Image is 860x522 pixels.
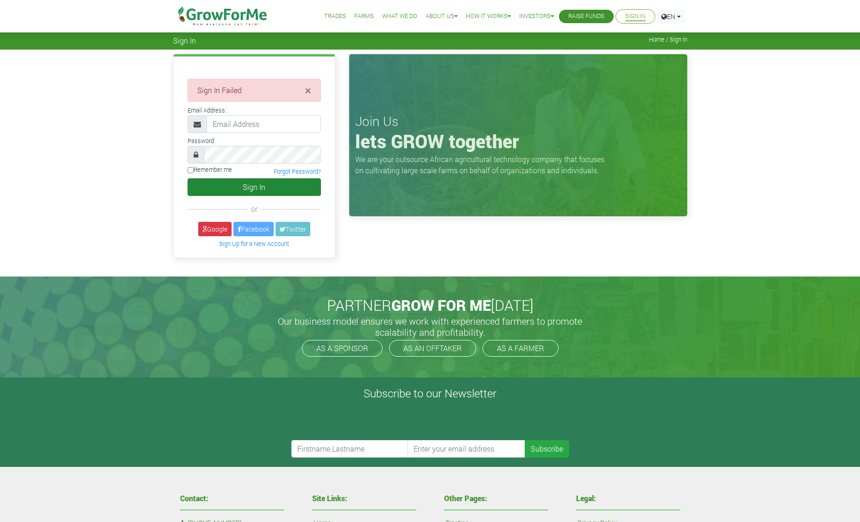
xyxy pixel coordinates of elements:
[12,387,848,400] h4: Subscribe to our Newsletter
[355,113,681,129] h3: Join Us
[180,495,284,502] h4: Contact:
[274,168,321,175] a: Forgot Password?
[188,178,321,196] button: Sign In
[382,12,417,21] a: What We Do
[525,440,569,458] button: Subscribe
[568,12,604,21] a: Raise Funds
[466,12,511,21] a: How it Works
[625,12,646,21] a: Sign In
[291,404,432,440] iframe: reCAPTCHA
[483,340,559,357] a: AS A FARMER
[305,83,311,98] span: ×
[207,115,321,133] input: Email Address
[426,12,458,21] a: About Us
[444,495,548,502] h4: Other Pages:
[188,165,232,174] label: Remember me
[188,79,321,102] div: Sign In Failed
[188,106,226,115] label: Email Address:
[355,130,681,152] h1: lets GROW together
[354,12,374,21] a: Farms
[219,240,289,247] a: Sign Up for a New Account
[198,222,232,236] a: Google
[177,296,684,314] h2: PARTNER [DATE]
[188,203,321,214] div: or
[302,340,383,357] a: AS A SPONSOR
[188,137,215,145] label: Password:
[312,495,416,502] h4: Site Links:
[173,36,196,45] span: Sign In
[188,167,194,173] input: Remember me
[389,340,476,357] a: AS AN OFFTAKER
[355,154,610,176] p: We are your outsource African agricultural technology company that focuses on cultivating large s...
[649,36,687,43] span: Home / Sign In
[305,85,311,96] button: Close
[576,495,680,502] h4: Legal:
[657,9,685,24] a: EN
[391,295,491,315] span: GROW FOR ME
[324,12,346,21] a: Trades
[519,12,554,21] a: Investors
[291,440,409,458] input: Firstname Lastname
[268,315,592,338] h5: Our business model ensures we work with experienced farmers to promote scalability and profitabil...
[408,440,525,458] input: Enter your email address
